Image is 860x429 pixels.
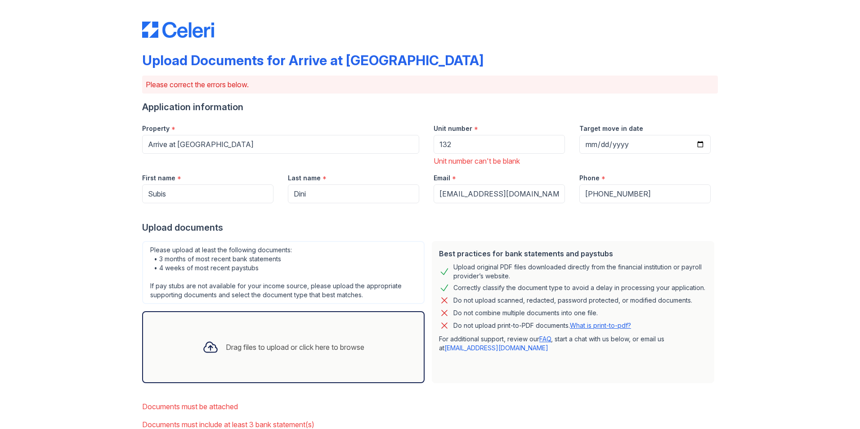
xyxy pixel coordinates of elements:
[453,282,705,293] div: Correctly classify the document type to avoid a delay in processing your application.
[539,335,551,343] a: FAQ
[146,79,714,90] p: Please correct the errors below.
[570,322,631,329] a: What is print-to-pdf?
[142,398,718,416] li: Documents must be attached
[453,321,631,330] p: Do not upload print-to-PDF documents.
[142,221,718,234] div: Upload documents
[453,308,598,318] div: Do not combine multiple documents into one file.
[434,124,472,133] label: Unit number
[142,174,175,183] label: First name
[439,335,707,353] p: For additional support, review our , start a chat with us below, or email us at
[142,124,170,133] label: Property
[439,248,707,259] div: Best practices for bank statements and paystubs
[226,342,364,353] div: Drag files to upload or click here to browse
[434,156,565,166] div: Unit number can't be blank
[579,124,643,133] label: Target move in date
[434,174,450,183] label: Email
[579,174,600,183] label: Phone
[142,241,425,304] div: Please upload at least the following documents: • 3 months of most recent bank statements • 4 wee...
[453,263,707,281] div: Upload original PDF files downloaded directly from the financial institution or payroll provider’...
[142,52,484,68] div: Upload Documents for Arrive at [GEOGRAPHIC_DATA]
[142,22,214,38] img: CE_Logo_Blue-a8612792a0a2168367f1c8372b55b34899dd931a85d93a1a3d3e32e68fde9ad4.png
[288,174,321,183] label: Last name
[142,101,718,113] div: Application information
[444,344,548,352] a: [EMAIL_ADDRESS][DOMAIN_NAME]
[453,295,692,306] div: Do not upload scanned, redacted, password protected, or modified documents.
